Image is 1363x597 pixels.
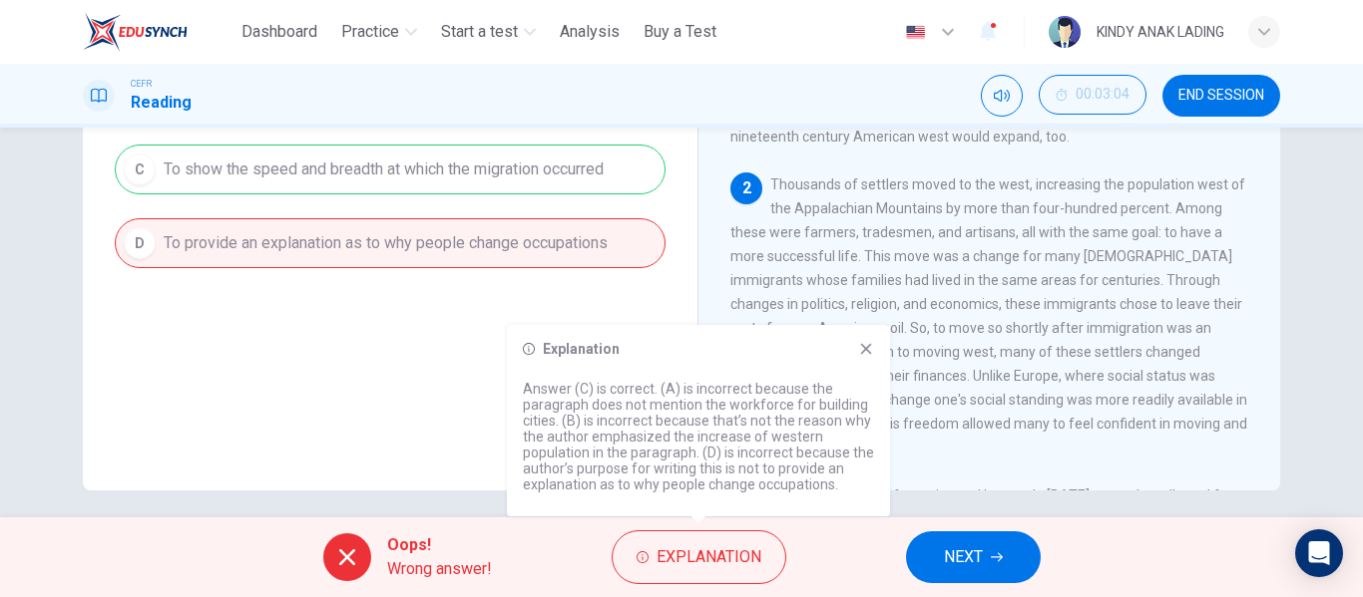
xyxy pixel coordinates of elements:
[83,12,188,52] img: ELTC logo
[131,91,192,115] h1: Reading
[387,557,492,581] span: Wrong answer!
[1049,16,1081,48] img: Profile picture
[944,543,983,571] span: NEXT
[1076,87,1130,103] span: 00:03:04
[1295,529,1343,577] div: Open Intercom Messenger
[644,20,716,44] span: Buy a Test
[1097,20,1224,44] div: KINDY ANAK LADING
[730,176,1247,455] span: Thousands of settlers moved to the west, increasing the population west of the Appalachian Mounta...
[1039,75,1146,117] div: Hide
[981,75,1023,117] div: Mute
[657,543,761,571] span: Explanation
[131,77,152,91] span: CEFR
[387,533,492,557] span: Oops!
[560,20,620,44] span: Analysis
[341,20,399,44] span: Practice
[241,20,317,44] span: Dashboard
[1178,88,1264,104] span: END SESSION
[903,25,928,40] img: en
[543,341,620,357] h6: Explanation
[730,172,762,204] div: 2
[441,20,518,44] span: Start a test
[523,381,874,492] p: Answer (C) is correct. (A) is incorrect because the paragraph does not mention the workforce for ...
